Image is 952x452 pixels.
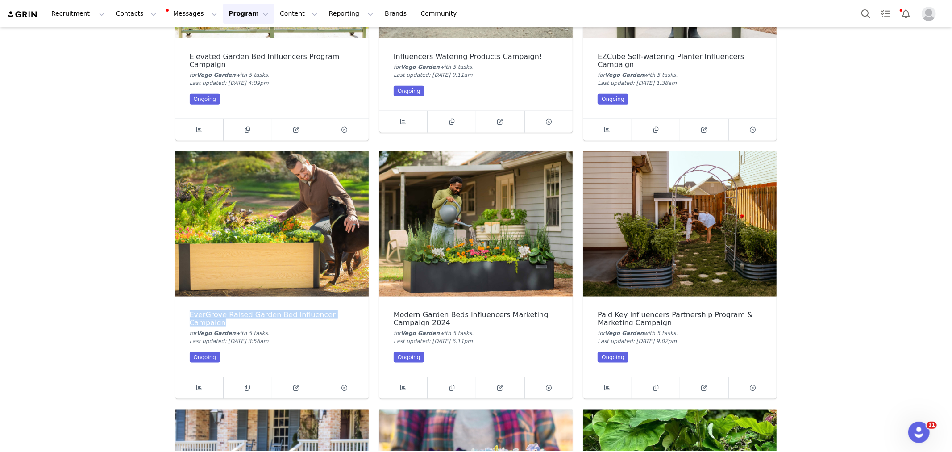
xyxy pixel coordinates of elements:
[598,94,628,105] div: Ongoing
[605,330,644,336] span: Vego Garden
[469,330,472,336] span: s
[673,330,676,336] span: s
[927,422,937,429] span: 11
[394,53,558,61] div: Influencers Watering Products Campaign!
[598,337,762,345] div: Last updated: [DATE] 9:02pm
[416,4,466,24] a: Community
[175,151,369,297] img: EverGrove Raised Garden Bed Influencer Campaign
[190,71,354,79] div: for with 5 task .
[46,4,110,24] button: Recruitment
[379,4,415,24] a: Brands
[896,4,916,24] button: Notifications
[598,79,762,87] div: Last updated: [DATE] 1:38am
[469,64,472,70] span: s
[922,7,936,21] img: placeholder-profile.jpg
[274,4,323,24] button: Content
[111,4,162,24] button: Contacts
[197,72,236,78] span: Vego Garden
[190,94,220,105] div: Ongoing
[916,7,945,21] button: Profile
[394,71,558,79] div: Last updated: [DATE] 9:11am
[598,311,762,327] div: Paid Key Influencers Partnership Program & Marketing Campaign
[598,53,762,69] div: EZCube Self-watering Planter Influencers Campaign
[7,10,38,19] img: grin logo
[265,72,268,78] span: s
[908,422,930,443] iframe: Intercom live chat
[324,4,379,24] button: Reporting
[876,4,896,24] a: Tasks
[598,329,762,337] div: for with 5 task .
[223,4,274,24] button: Program
[583,151,777,297] img: Paid Key Influencers Partnership Program & Marketing Campaign
[394,329,558,337] div: for with 5 task .
[394,86,424,96] div: Ongoing
[190,79,354,87] div: Last updated: [DATE] 4:09pm
[190,53,354,69] div: Elevated Garden Bed Influencers Program Campaign
[379,151,573,297] img: Modern Garden Beds Influencers Marketing Campaign 2024
[401,64,440,70] span: Vego Garden
[598,71,762,79] div: for with 5 task .
[265,330,268,336] span: s
[190,337,354,345] div: Last updated: [DATE] 3:56am
[673,72,676,78] span: s
[394,337,558,345] div: Last updated: [DATE] 6:11pm
[394,311,558,327] div: Modern Garden Beds Influencers Marketing Campaign 2024
[190,352,220,363] div: Ongoing
[190,329,354,337] div: for with 5 task .
[394,352,424,363] div: Ongoing
[162,4,223,24] button: Messages
[856,4,876,24] button: Search
[394,63,558,71] div: for with 5 task .
[197,330,236,336] span: Vego Garden
[190,311,354,327] div: EverGrove Raised Garden Bed Influencer Campaign
[598,352,628,363] div: Ongoing
[401,330,440,336] span: Vego Garden
[605,72,644,78] span: Vego Garden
